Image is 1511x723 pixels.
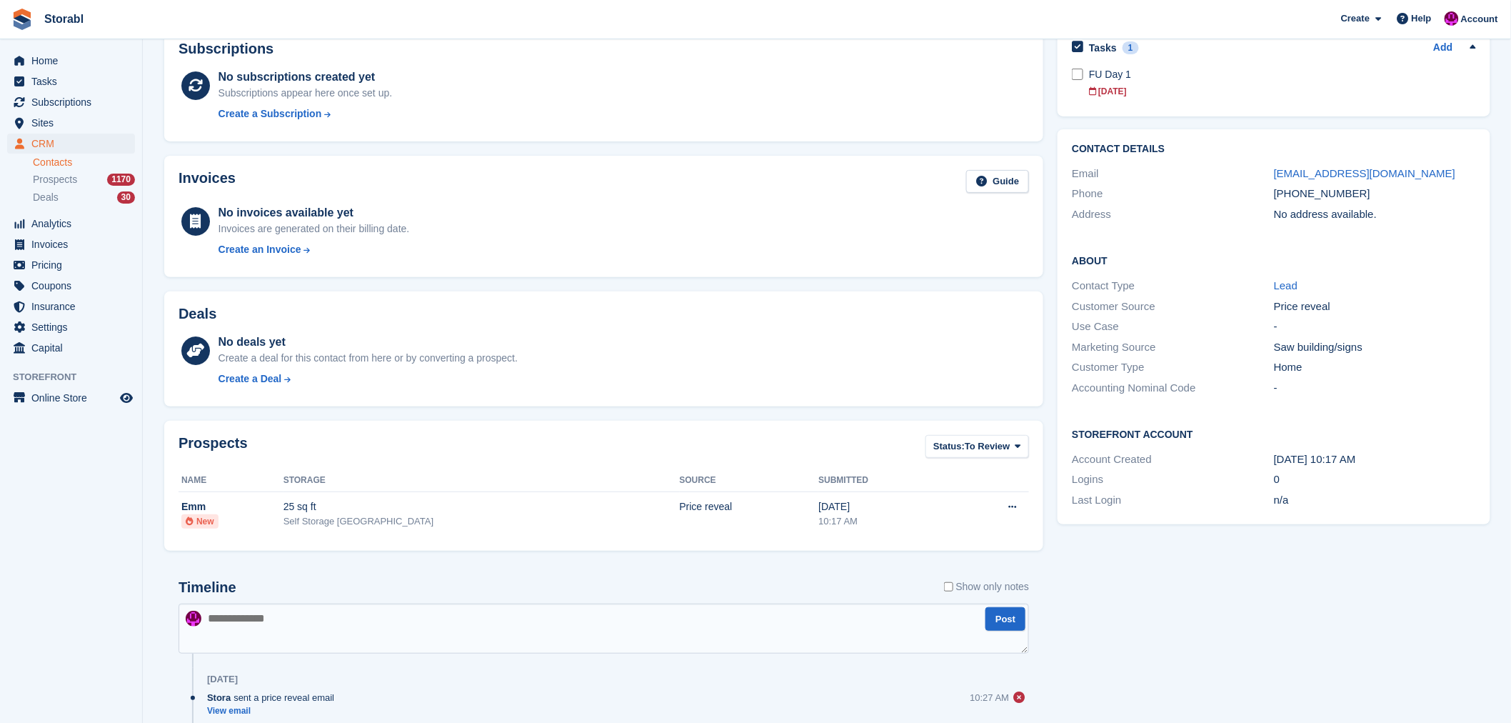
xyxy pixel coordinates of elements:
[179,306,216,322] h2: Deals
[179,469,283,492] th: Name
[1072,380,1274,397] div: Accounting Nominal Code
[7,214,135,234] a: menu
[219,106,322,121] div: Create a Subscription
[1072,166,1274,182] div: Email
[31,276,117,296] span: Coupons
[1072,319,1274,335] div: Use Case
[1089,85,1475,98] div: [DATE]
[31,92,117,112] span: Subscriptions
[970,691,1009,704] div: 10:27 AM
[179,41,1029,57] h2: Subscriptions
[1445,11,1459,26] img: Helen Morton
[1274,167,1455,179] a: [EMAIL_ADDRESS][DOMAIN_NAME]
[7,134,135,154] a: menu
[680,469,819,492] th: Source
[925,435,1029,459] button: Status: To Review
[1461,12,1498,26] span: Account
[33,172,135,187] a: Prospects 1170
[31,388,117,408] span: Online Store
[7,296,135,316] a: menu
[1274,339,1476,356] div: Saw building/signs
[219,242,410,257] a: Create an Invoice
[283,469,680,492] th: Storage
[179,170,236,194] h2: Invoices
[1072,253,1475,267] h2: About
[107,174,135,186] div: 1170
[818,514,950,529] div: 10:17 AM
[31,51,117,71] span: Home
[1433,40,1452,56] a: Add
[1274,319,1476,335] div: -
[219,351,518,366] div: Create a deal for this contact from here or by converting a prospect.
[7,388,135,408] a: menu
[1274,452,1476,468] div: [DATE] 10:17 AM
[219,242,301,257] div: Create an Invoice
[7,71,135,91] a: menu
[207,691,341,704] div: sent a price reveal email
[1072,472,1274,488] div: Logins
[1274,279,1297,291] a: Lead
[7,276,135,296] a: menu
[219,106,393,121] a: Create a Subscription
[181,514,219,529] li: New
[31,338,117,358] span: Capital
[179,435,248,462] h2: Prospects
[207,691,231,704] span: Stora
[7,92,135,112] a: menu
[1412,11,1432,26] span: Help
[179,579,236,596] h2: Timeline
[39,7,89,31] a: Storabl
[219,69,393,86] div: No subscriptions created yet
[1274,206,1476,223] div: No address available.
[1072,339,1274,356] div: Marketing Source
[207,705,341,717] a: View email
[13,370,142,384] span: Storefront
[33,190,135,205] a: Deals 30
[966,170,1029,194] a: Guide
[31,296,117,316] span: Insurance
[11,9,33,30] img: stora-icon-8386f47178a22dfd0bd8f6a31ec36ba5ce8667c1dd55bd0f319d3a0aa187defe.svg
[1274,359,1476,376] div: Home
[219,221,410,236] div: Invoices are generated on their billing date.
[818,469,950,492] th: Submitted
[31,113,117,133] span: Sites
[117,191,135,204] div: 30
[1072,492,1274,509] div: Last Login
[944,579,1030,594] label: Show only notes
[181,499,283,514] div: Emm
[1072,452,1274,468] div: Account Created
[1274,492,1476,509] div: n/a
[31,134,117,154] span: CRM
[7,338,135,358] a: menu
[1072,427,1475,441] h2: Storefront Account
[219,86,393,101] div: Subscriptions appear here once set up.
[31,234,117,254] span: Invoices
[944,579,953,594] input: Show only notes
[1072,206,1274,223] div: Address
[1274,186,1476,202] div: [PHONE_NUMBER]
[31,214,117,234] span: Analytics
[1089,60,1475,105] a: FU Day 1 [DATE]
[1089,67,1475,82] div: FU Day 1
[818,499,950,514] div: [DATE]
[1123,41,1139,54] div: 1
[1274,472,1476,488] div: 0
[31,71,117,91] span: Tasks
[1072,359,1274,376] div: Customer Type
[933,439,965,454] span: Status:
[207,674,238,685] div: [DATE]
[283,499,680,514] div: 25 sq ft
[219,334,518,351] div: No deals yet
[985,607,1025,631] button: Post
[31,255,117,275] span: Pricing
[186,611,201,627] img: Helen Morton
[1072,278,1274,294] div: Contact Type
[219,372,282,387] div: Create a Deal
[1274,380,1476,397] div: -
[7,255,135,275] a: menu
[33,156,135,169] a: Contacts
[219,372,518,387] a: Create a Deal
[283,514,680,529] div: Self Storage [GEOGRAPHIC_DATA]
[680,499,819,514] div: Price reveal
[31,317,117,337] span: Settings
